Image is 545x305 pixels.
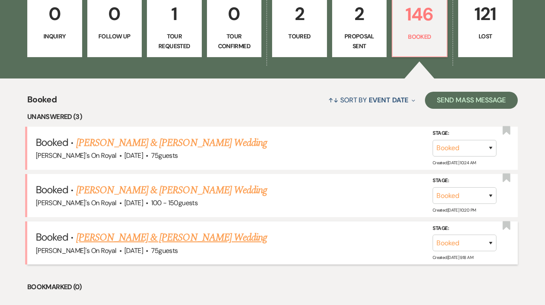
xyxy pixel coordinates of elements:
[33,32,77,41] p: Inquiry
[151,198,198,207] span: 100 - 150 guests
[76,230,267,245] a: [PERSON_NAME] & [PERSON_NAME] Wedding
[338,32,381,51] p: Proposal Sent
[152,32,196,51] p: Tour Requested
[433,207,476,213] span: Created: [DATE] 10:20 PM
[212,32,256,51] p: Tour Confirmed
[124,198,143,207] span: [DATE]
[76,135,267,151] a: [PERSON_NAME] & [PERSON_NAME] Wedding
[433,224,496,233] label: Stage:
[151,246,178,255] span: 75 guests
[76,183,267,198] a: [PERSON_NAME] & [PERSON_NAME] Wedding
[425,92,518,109] button: Send Mass Message
[464,32,508,41] p: Lost
[36,230,68,244] span: Booked
[27,282,518,293] li: Bookmarked (0)
[124,246,143,255] span: [DATE]
[278,32,321,41] p: Toured
[325,89,419,111] button: Sort By Event Date
[36,151,117,160] span: [PERSON_NAME]'s On Royal
[369,96,408,105] span: Event Date
[433,255,473,260] span: Created: [DATE] 9:18 AM
[328,96,338,105] span: ↑↓
[433,160,476,166] span: Created: [DATE] 10:24 AM
[398,32,442,41] p: Booked
[36,246,117,255] span: [PERSON_NAME]'s On Royal
[36,136,68,149] span: Booked
[36,198,117,207] span: [PERSON_NAME]'s On Royal
[27,93,57,111] span: Booked
[36,183,68,196] span: Booked
[151,151,178,160] span: 75 guests
[433,129,496,138] label: Stage:
[433,176,496,186] label: Stage:
[27,111,518,122] li: Unanswered (3)
[93,32,137,41] p: Follow Up
[124,151,143,160] span: [DATE]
